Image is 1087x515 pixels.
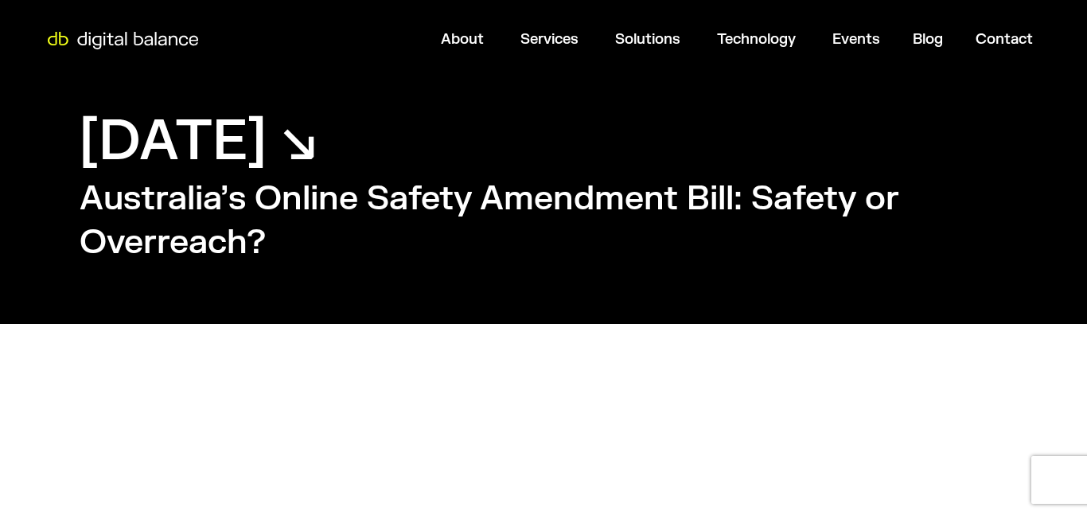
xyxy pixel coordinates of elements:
a: About [441,30,484,49]
iframe: AudioNative ElevenLabs Player [312,404,776,475]
a: Contact [976,30,1033,49]
h2: Australia’s Online Safety Amendment Bill: Safety or Overreach? [80,178,1007,264]
a: Technology [717,30,796,49]
a: Services [520,30,579,49]
a: Blog [913,30,943,49]
a: Events [832,30,880,49]
img: Digital Balance logo [40,32,206,49]
div: Menu Toggle [208,24,1046,55]
nav: Menu [208,24,1046,55]
h1: [DATE] ↘︎ [80,105,318,178]
a: Solutions [615,30,680,49]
